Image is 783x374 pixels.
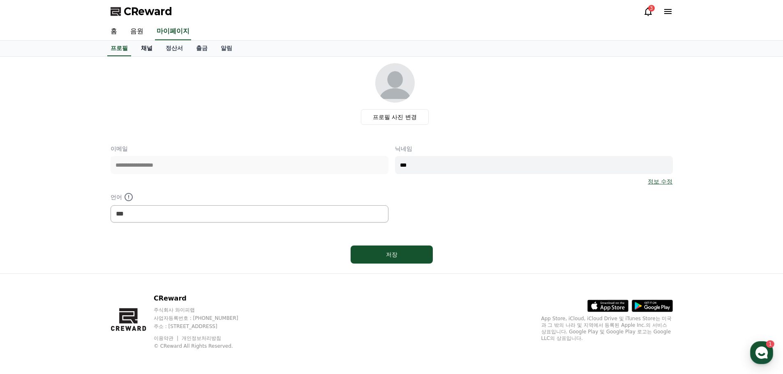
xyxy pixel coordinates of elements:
[104,23,124,40] a: 홈
[124,5,172,18] span: CReward
[155,23,191,40] a: 마이페이지
[75,273,85,280] span: 대화
[2,260,54,281] a: 홈
[648,177,672,186] a: 정보 수정
[83,260,86,266] span: 1
[182,335,221,341] a: 개인정보처리방침
[541,315,673,342] p: App Store, iCloud, iCloud Drive 및 iTunes Store는 미국과 그 밖의 나라 및 지역에서 등록된 Apple Inc.의 서비스 상표입니다. Goo...
[154,294,254,303] p: CReward
[54,260,106,281] a: 1대화
[154,343,254,349] p: © CReward All Rights Reserved.
[395,145,673,153] p: 닉네임
[154,335,180,341] a: 이용약관
[106,260,158,281] a: 설정
[214,41,239,56] a: 알림
[643,7,653,16] a: 3
[648,5,655,11] div: 3
[189,41,214,56] a: 출금
[367,250,416,259] div: 저장
[111,192,388,202] p: 언어
[111,5,172,18] a: CReward
[127,273,137,279] span: 설정
[375,63,415,103] img: profile_image
[26,273,31,279] span: 홈
[351,246,433,264] button: 저장
[154,307,254,313] p: 주식회사 와이피랩
[154,315,254,321] p: 사업자등록번호 : [PHONE_NUMBER]
[107,41,131,56] a: 프로필
[361,109,429,125] label: 프로필 사진 변경
[159,41,189,56] a: 정산서
[134,41,159,56] a: 채널
[154,323,254,330] p: 주소 : [STREET_ADDRESS]
[111,145,388,153] p: 이메일
[124,23,150,40] a: 음원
